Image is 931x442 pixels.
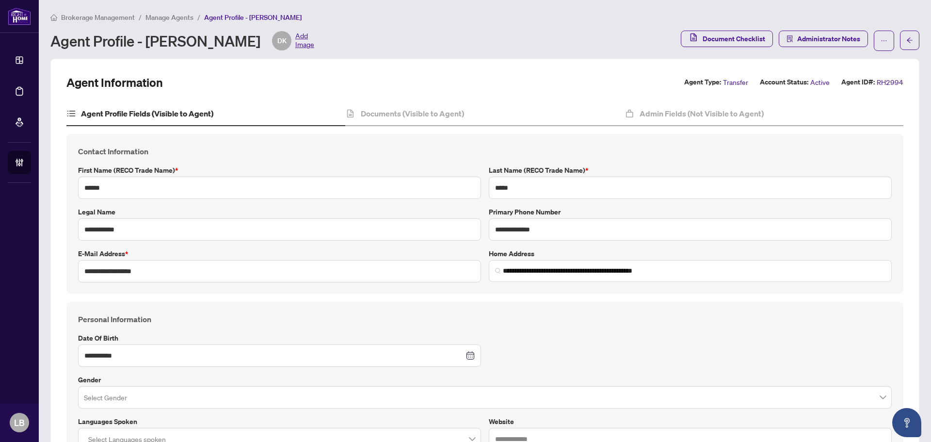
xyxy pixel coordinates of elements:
button: Administrator Notes [779,31,868,47]
label: E-mail Address [78,248,481,259]
h4: Contact Information [78,146,892,157]
label: Languages spoken [78,416,481,427]
span: ellipsis [881,37,887,44]
span: LB [14,416,25,429]
h4: Personal Information [78,313,892,325]
img: search_icon [495,268,501,274]
li: / [139,12,142,23]
h2: Agent Information [66,75,163,90]
label: Primary Phone Number [489,207,892,217]
h4: Agent Profile Fields (Visible to Agent) [81,108,213,119]
label: Website [489,416,892,427]
span: Brokerage Management [61,13,135,22]
span: home [50,14,57,21]
span: Add Image [295,31,314,50]
label: Date of Birth [78,333,481,344]
img: logo [8,7,31,25]
button: Document Checklist [681,31,773,47]
span: RH2994 [877,77,903,88]
label: Gender [78,375,892,385]
label: Legal Name [78,207,481,217]
label: Agent Type: [684,77,721,88]
label: Agent ID#: [841,77,875,88]
label: Account Status: [760,77,808,88]
label: Last Name (RECO Trade Name) [489,165,892,176]
button: Open asap [892,408,921,437]
h4: Admin Fields (Not Visible to Agent) [640,108,764,119]
div: Agent Profile - [PERSON_NAME] [50,31,314,50]
span: DK [277,35,287,46]
label: Home Address [489,248,892,259]
label: First Name (RECO Trade Name) [78,165,481,176]
span: solution [787,35,793,42]
span: Agent Profile - [PERSON_NAME] [204,13,302,22]
li: / [197,12,200,23]
h4: Documents (Visible to Agent) [361,108,464,119]
span: Active [810,77,830,88]
span: Manage Agents [145,13,193,22]
span: arrow-left [906,37,913,44]
span: Administrator Notes [797,31,860,47]
span: Transfer [723,77,748,88]
span: Document Checklist [703,31,765,47]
